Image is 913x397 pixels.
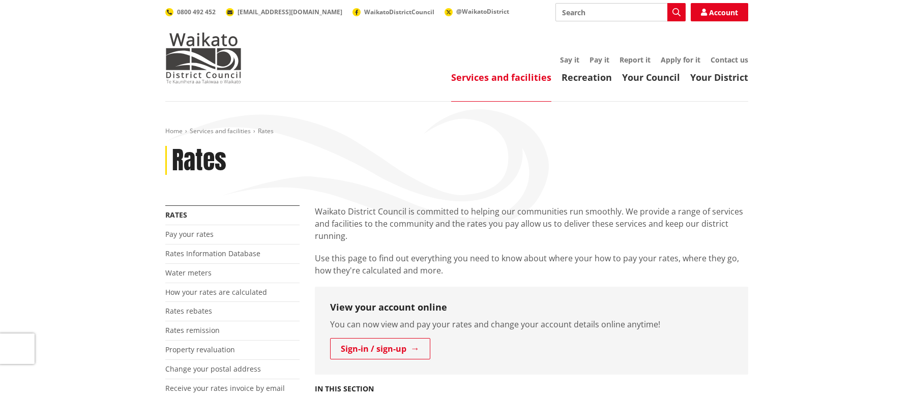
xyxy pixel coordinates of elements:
[165,364,261,374] a: Change your postal address
[620,55,651,65] a: Report it
[238,8,342,16] span: [EMAIL_ADDRESS][DOMAIN_NAME]
[165,268,212,278] a: Water meters
[622,71,680,83] a: Your Council
[165,325,220,335] a: Rates remission
[562,71,612,83] a: Recreation
[315,205,748,242] p: Waikato District Council is committed to helping our communities run smoothly. We provide a range...
[177,8,216,16] span: 0800 492 452
[330,318,733,330] p: You can now view and pay your rates and change your account details online anytime!
[330,302,733,313] h3: View your account online
[661,55,700,65] a: Apply for it
[165,127,748,136] nav: breadcrumb
[711,55,748,65] a: Contact us
[165,306,212,316] a: Rates rebates
[172,146,226,175] h1: Rates
[165,287,267,297] a: How your rates are calculated
[364,8,434,16] span: WaikatoDistrictCouncil
[226,8,342,16] a: [EMAIL_ADDRESS][DOMAIN_NAME]
[315,385,374,393] h5: In this section
[451,71,551,83] a: Services and facilities
[445,7,509,16] a: @WaikatoDistrict
[560,55,579,65] a: Say it
[315,252,748,277] p: Use this page to find out everything you need to know about where your how to pay your rates, whe...
[555,3,686,21] input: Search input
[165,210,187,220] a: Rates
[165,229,214,239] a: Pay your rates
[690,71,748,83] a: Your District
[590,55,609,65] a: Pay it
[456,7,509,16] span: @WaikatoDistrict
[165,127,183,135] a: Home
[165,345,235,354] a: Property revaluation
[165,249,260,258] a: Rates Information Database
[165,33,242,83] img: Waikato District Council - Te Kaunihera aa Takiwaa o Waikato
[691,3,748,21] a: Account
[165,8,216,16] a: 0800 492 452
[165,383,285,393] a: Receive your rates invoice by email
[330,338,430,359] a: Sign-in / sign-up
[190,127,251,135] a: Services and facilities
[352,8,434,16] a: WaikatoDistrictCouncil
[258,127,274,135] span: Rates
